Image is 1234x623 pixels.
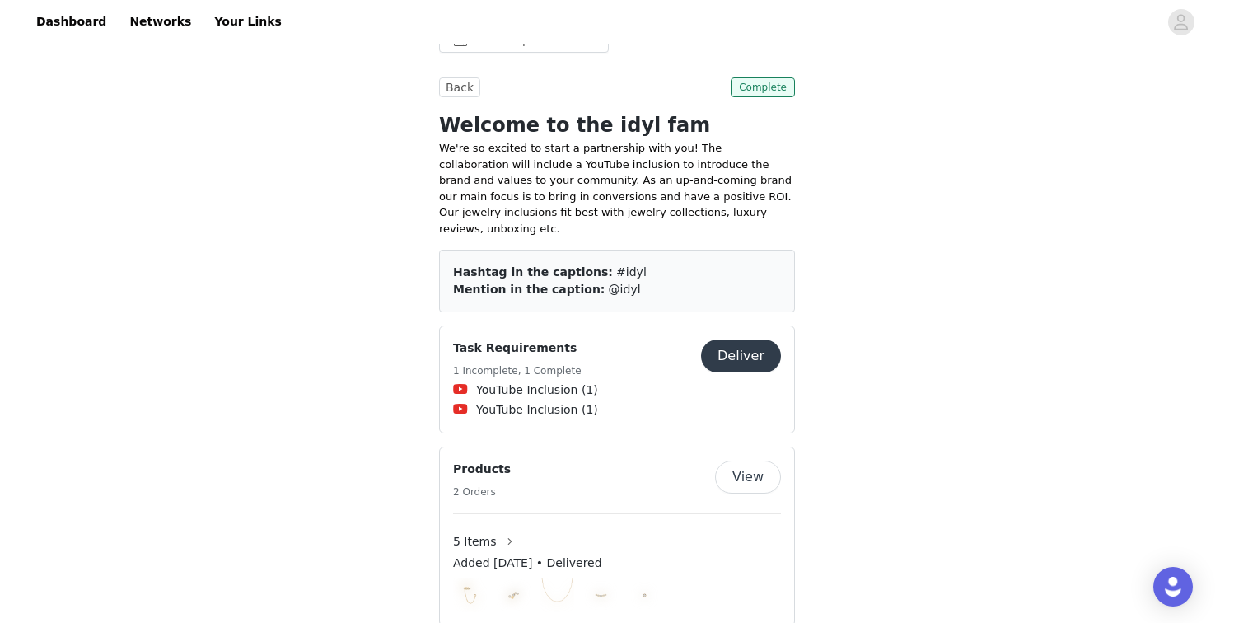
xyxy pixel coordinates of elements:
button: Deliver [701,340,781,372]
img: Liv [497,578,531,612]
span: #idyl [616,265,647,279]
img: Lena [584,578,618,612]
div: avatar [1173,9,1189,35]
p: We're so excited to start a partnership with you! The collaboration will include a YouTube inclus... [439,140,795,237]
span: Mention in the caption: [453,283,605,296]
span: Complete [731,77,795,97]
div: Task Requirements [439,326,795,433]
h1: Welcome to the idyl fam [439,110,795,140]
a: Your Links [204,3,292,40]
h4: Products [453,461,511,478]
span: 5 Items [453,533,497,550]
h4: Task Requirements [453,340,582,357]
span: Hashtag in the captions: [453,265,613,279]
span: Added [DATE] • Delivered [453,555,602,572]
a: Networks [119,3,201,40]
img: Solid Gold Chain [540,578,574,612]
span: YouTube Inclusion (1) [476,401,598,419]
img: Spark Ear Cuff [453,578,487,612]
span: YouTube Inclusion (1) [476,382,598,399]
span: @idyl [609,283,641,296]
h5: 2 Orders [453,485,511,499]
img: Diamond Stud [628,578,661,612]
h5: 1 Incomplete, 1 Complete [453,363,582,378]
button: View [715,461,781,494]
div: Open Intercom Messenger [1153,567,1193,607]
a: Dashboard [26,3,116,40]
button: Back [439,77,480,97]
